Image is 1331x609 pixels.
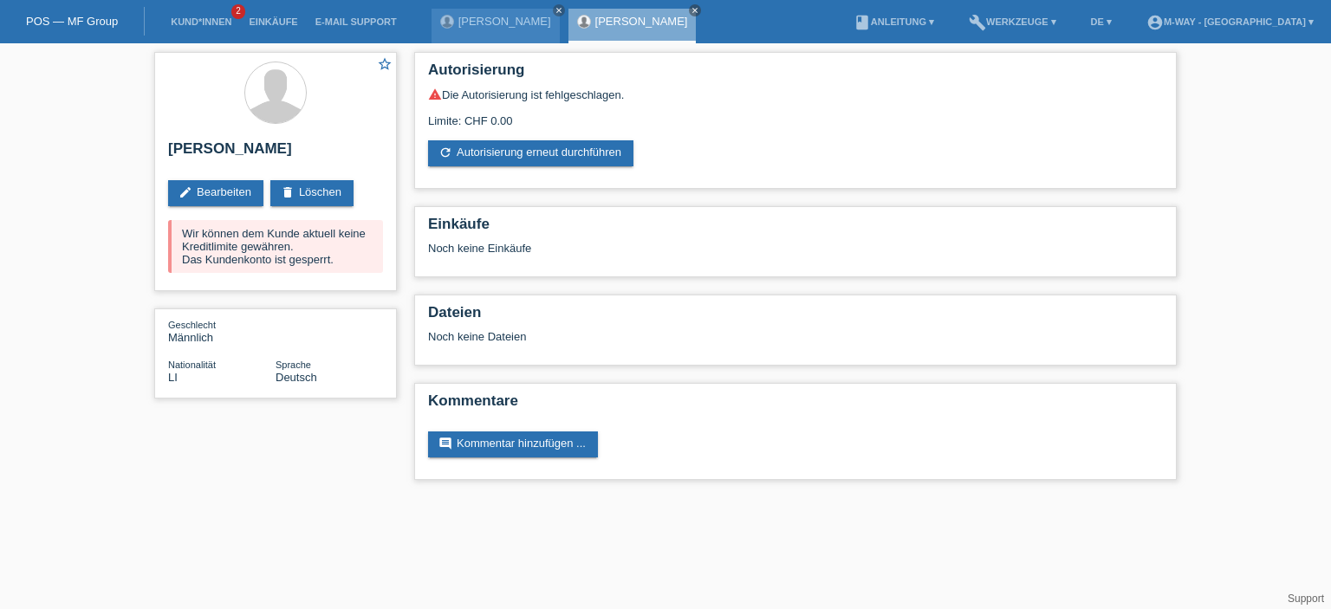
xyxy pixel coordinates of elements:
a: Kund*innen [162,16,240,27]
a: close [689,4,701,16]
a: close [553,4,565,16]
h2: [PERSON_NAME] [168,140,383,166]
a: deleteLöschen [270,180,354,206]
a: E-Mail Support [307,16,406,27]
i: close [555,6,563,15]
a: commentKommentar hinzufügen ... [428,431,598,457]
span: Geschlecht [168,320,216,330]
a: refreshAutorisierung erneut durchführen [428,140,633,166]
i: account_circle [1146,14,1164,31]
a: buildWerkzeuge ▾ [960,16,1065,27]
div: Männlich [168,318,276,344]
a: [PERSON_NAME] [458,15,551,28]
i: book [854,14,871,31]
span: Deutsch [276,371,317,384]
a: star_border [377,56,393,75]
i: star_border [377,56,393,72]
i: edit [179,185,192,199]
a: Einkäufe [240,16,306,27]
h2: Einkäufe [428,216,1163,242]
a: Support [1288,593,1324,605]
span: Liechtenstein [168,371,178,384]
div: Noch keine Einkäufe [428,242,1163,268]
a: POS — MF Group [26,15,118,28]
h2: Autorisierung [428,62,1163,87]
i: build [969,14,986,31]
i: comment [438,437,452,450]
div: Wir können dem Kunde aktuell keine Kreditlimite gewähren. Das Kundenkonto ist gesperrt. [168,220,383,273]
span: 2 [231,4,245,19]
span: Nationalität [168,360,216,370]
i: delete [281,185,295,199]
a: bookAnleitung ▾ [845,16,943,27]
div: Noch keine Dateien [428,330,958,343]
h2: Kommentare [428,392,1163,418]
i: warning [428,87,442,101]
h2: Dateien [428,304,1163,330]
i: refresh [438,146,452,159]
a: DE ▾ [1082,16,1120,27]
a: account_circlem-way - [GEOGRAPHIC_DATA] ▾ [1138,16,1322,27]
i: close [691,6,699,15]
div: Limite: CHF 0.00 [428,101,1163,127]
a: editBearbeiten [168,180,263,206]
div: Die Autorisierung ist fehlgeschlagen. [428,87,1163,101]
a: [PERSON_NAME] [595,15,688,28]
span: Sprache [276,360,311,370]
